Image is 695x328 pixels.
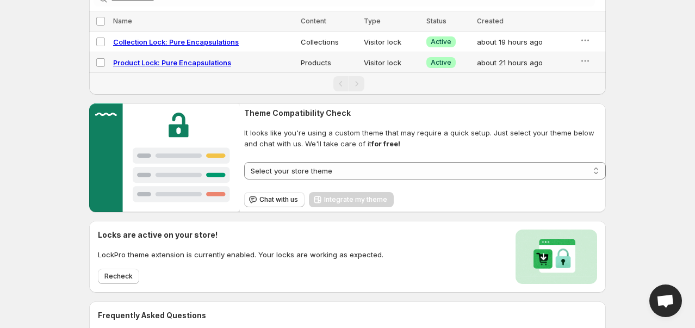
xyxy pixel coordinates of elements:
[474,32,576,52] td: about 19 hours ago
[89,103,240,212] img: Customer support
[104,272,133,281] span: Recheck
[371,139,400,148] strong: for free!
[301,17,326,25] span: Content
[361,32,423,52] td: Visitor lock
[89,72,606,95] nav: Pagination
[244,192,305,207] button: Chat with us
[649,284,682,317] div: Open chat
[474,52,576,73] td: about 21 hours ago
[361,52,423,73] td: Visitor lock
[516,230,597,284] img: Locks activated
[431,58,451,67] span: Active
[426,17,446,25] span: Status
[244,127,606,149] span: It looks like you're using a custom theme that may require a quick setup. Just select your theme ...
[259,195,298,204] span: Chat with us
[113,17,132,25] span: Name
[98,249,383,260] p: LockPro theme extension is currently enabled. Your locks are working as expected.
[98,269,139,284] button: Recheck
[477,17,504,25] span: Created
[297,32,361,52] td: Collections
[113,58,231,67] a: Product Lock: Pure Encapsulations
[98,310,597,321] h2: Frequently Asked Questions
[431,38,451,46] span: Active
[297,52,361,73] td: Products
[364,17,381,25] span: Type
[113,38,239,46] a: Collection Lock: Pure Encapsulations
[244,108,606,119] h2: Theme Compatibility Check
[98,230,383,240] h2: Locks are active on your store!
